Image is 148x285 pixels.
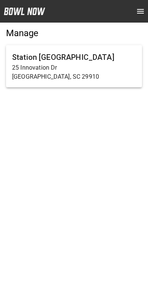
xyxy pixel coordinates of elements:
h6: Station [GEOGRAPHIC_DATA] [12,51,136,63]
img: logo [4,8,45,15]
p: 25 Innovation Dr [12,63,136,72]
button: open drawer [133,4,148,19]
h5: Manage [6,27,142,39]
p: [GEOGRAPHIC_DATA], SC 29910 [12,72,136,81]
